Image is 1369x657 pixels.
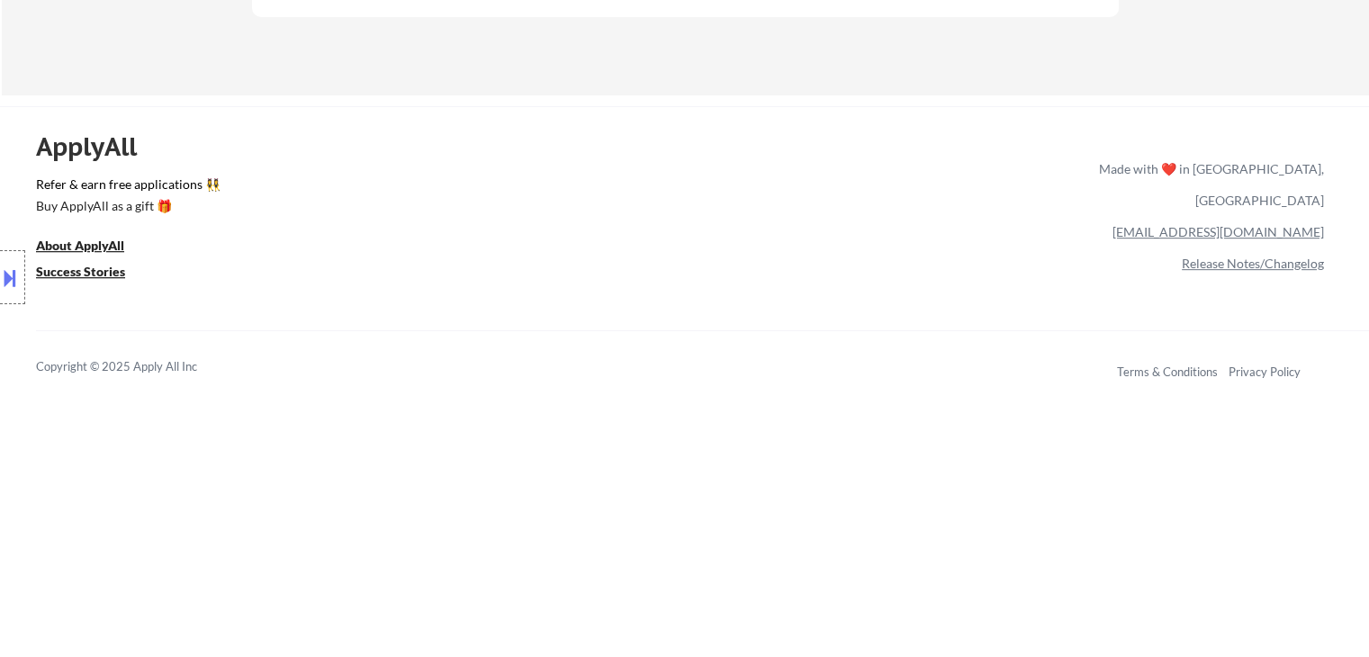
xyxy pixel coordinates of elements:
[1117,364,1218,379] a: Terms & Conditions
[36,178,723,197] a: Refer & earn free applications 👯‍♀️
[1182,256,1324,271] a: Release Notes/Changelog
[1092,153,1324,216] div: Made with ❤️ in [GEOGRAPHIC_DATA], [GEOGRAPHIC_DATA]
[1112,224,1324,239] a: [EMAIL_ADDRESS][DOMAIN_NAME]
[1229,364,1301,379] a: Privacy Policy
